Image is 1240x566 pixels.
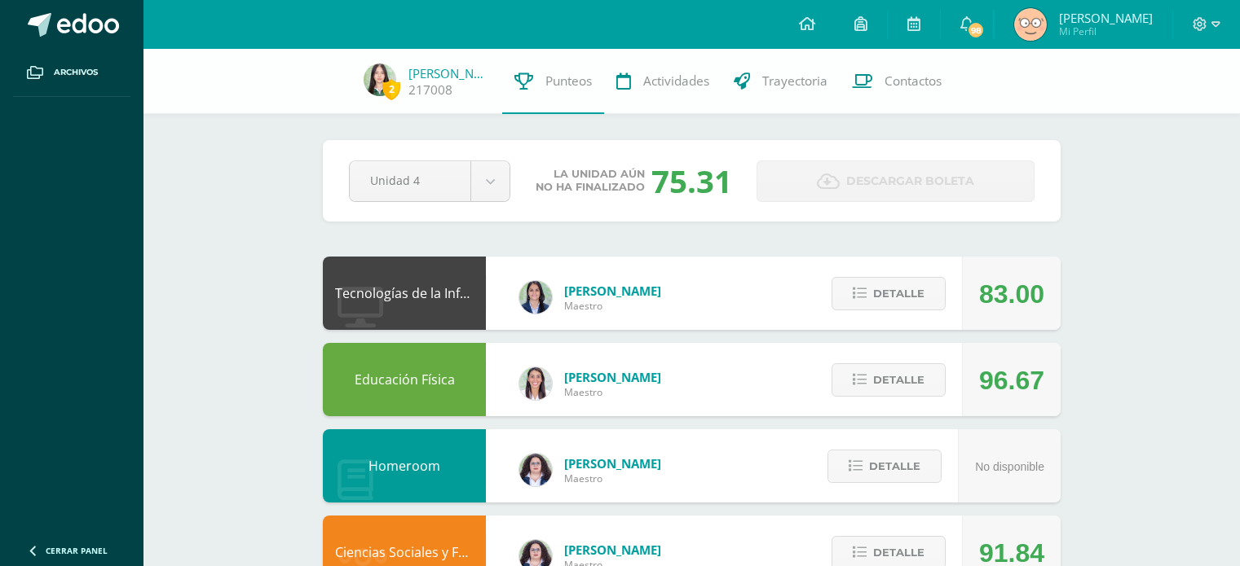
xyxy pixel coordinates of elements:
a: Archivos [13,49,130,97]
a: Punteos [502,49,604,114]
a: Contactos [840,49,954,114]
span: Detalle [873,279,924,309]
img: 8c1a34b3b9342903322ec75c6fc362cc.png [364,64,396,96]
img: 68dbb99899dc55733cac1a14d9d2f825.png [519,367,552,400]
div: 83.00 [979,257,1044,331]
div: Homeroom [323,429,486,502]
span: No disponible [975,460,1044,473]
span: Actividades [643,72,709,90]
span: Punteos [545,72,592,90]
a: Unidad 4 [350,161,510,201]
span: Maestro [564,385,661,399]
button: Detalle [832,363,946,397]
span: [PERSON_NAME] [564,455,661,472]
span: Maestro [564,299,661,313]
button: Detalle [832,277,946,310]
a: [PERSON_NAME] [408,65,490,81]
img: 534664ee60f520b42d8813f001d89cd9.png [1014,8,1047,41]
span: Detalle [869,451,920,481]
span: Trayectoria [762,72,827,90]
span: Cerrar panel [46,545,108,556]
span: [PERSON_NAME] [564,369,661,385]
span: [PERSON_NAME] [564,542,661,558]
a: 217008 [408,81,452,99]
span: Detalle [873,365,924,395]
div: Tecnologías de la Información y Comunicación: Computación [323,257,486,330]
span: Maestro [564,472,661,485]
div: 96.67 [979,344,1044,417]
button: Detalle [827,450,942,483]
a: Trayectoria [721,49,840,114]
span: La unidad aún no ha finalizado [536,168,645,194]
div: 75.31 [651,160,732,202]
span: Contactos [885,72,942,90]
img: 7489ccb779e23ff9f2c3e89c21f82ed0.png [519,281,552,314]
span: [PERSON_NAME] [564,283,661,299]
span: Unidad 4 [370,161,450,200]
div: Educación Física [323,343,486,416]
span: Mi Perfil [1059,24,1153,38]
a: Actividades [604,49,721,114]
span: [PERSON_NAME] [1059,10,1153,26]
span: 98 [967,21,985,39]
span: Archivos [54,66,98,79]
span: 2 [382,79,400,99]
img: ba02aa29de7e60e5f6614f4096ff8928.png [519,454,552,486]
span: Descargar boleta [846,161,974,201]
